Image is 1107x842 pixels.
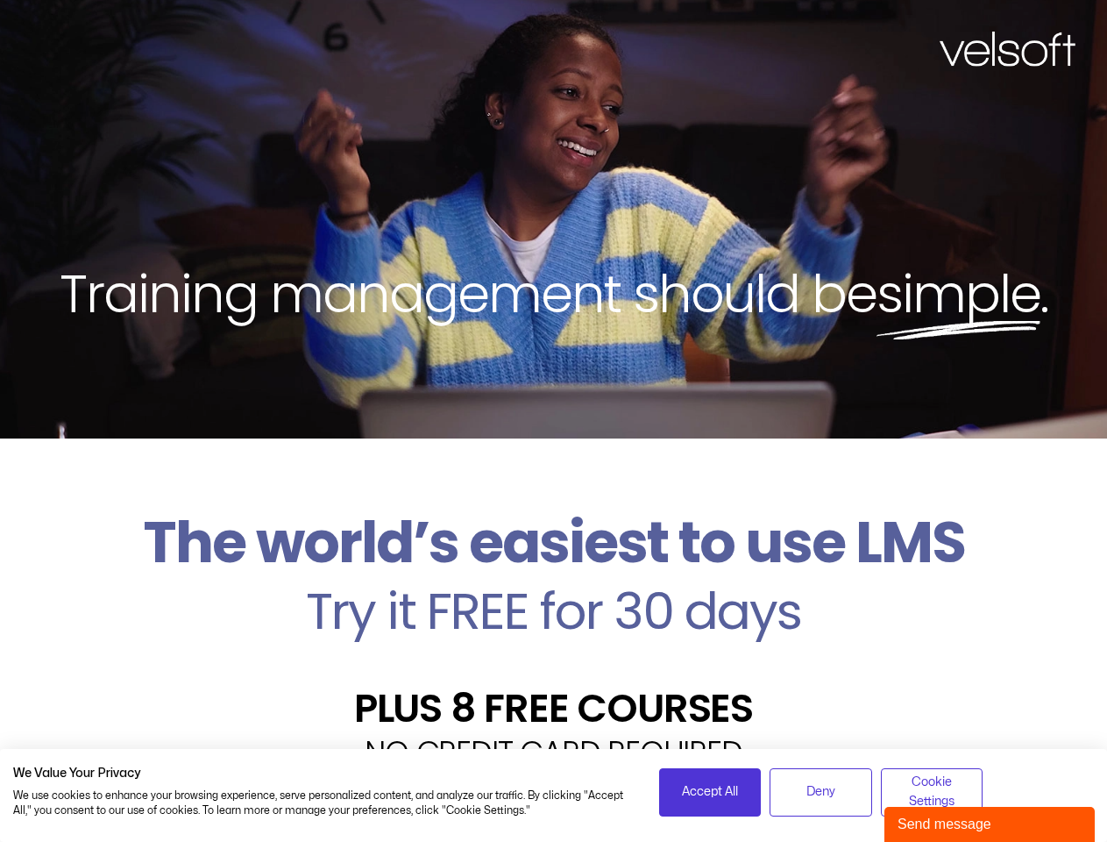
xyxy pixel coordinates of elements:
h2: PLUS 8 FREE COURSES [13,689,1094,728]
iframe: chat widget [884,803,1098,842]
p: We use cookies to enhance your browsing experience, serve personalized content, and analyze our t... [13,788,633,818]
h2: Try it FREE for 30 days [13,586,1094,637]
span: Deny [806,782,835,802]
button: Deny all cookies [770,768,872,817]
button: Adjust cookie preferences [881,768,983,817]
span: Cookie Settings [892,773,972,812]
button: Accept all cookies [659,768,762,817]
h2: We Value Your Privacy [13,766,633,781]
span: simple [876,257,1040,331]
h2: The world’s easiest to use LMS [13,509,1094,577]
span: Accept All [682,782,738,802]
h2: Training management should be . [32,260,1075,328]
